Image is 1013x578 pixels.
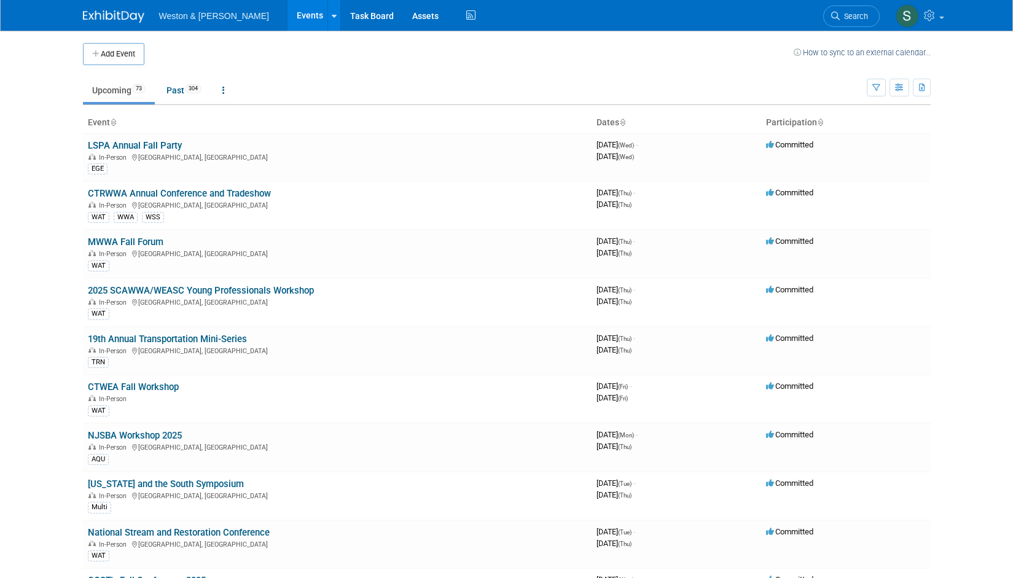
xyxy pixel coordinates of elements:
span: In-Person [99,154,130,162]
span: Weston & [PERSON_NAME] [159,11,269,21]
div: [GEOGRAPHIC_DATA], [GEOGRAPHIC_DATA] [88,539,587,549]
span: [DATE] [596,248,632,257]
div: [GEOGRAPHIC_DATA], [GEOGRAPHIC_DATA] [88,490,587,500]
span: Committed [766,478,813,488]
span: [DATE] [596,200,632,209]
th: Dates [592,112,761,133]
a: CTRWWA Annual Conference and Tradeshow [88,188,271,199]
span: In-Person [99,443,130,451]
a: Search [823,6,880,27]
span: [DATE] [596,539,632,548]
div: WAT [88,260,109,271]
a: NJSBA Workshop 2025 [88,430,182,441]
span: [DATE] [596,490,632,499]
img: In-Person Event [88,395,96,401]
span: - [630,381,632,391]
span: Committed [766,334,813,343]
div: WSS [142,212,164,223]
img: In-Person Event [88,299,96,305]
a: How to sync to an external calendar... [794,48,931,57]
span: Search [840,12,868,21]
span: (Mon) [618,432,634,439]
div: EGE [88,163,108,174]
th: Event [83,112,592,133]
span: - [633,285,635,294]
span: In-Person [99,299,130,307]
span: (Thu) [618,299,632,305]
a: Sort by Event Name [110,117,116,127]
span: [DATE] [596,236,635,246]
span: (Thu) [618,287,632,294]
span: Committed [766,285,813,294]
img: ExhibitDay [83,10,144,23]
a: Sort by Participation Type [817,117,823,127]
span: (Fri) [618,383,628,390]
span: (Thu) [618,190,632,197]
div: WAT [88,308,109,319]
span: (Thu) [618,238,632,245]
span: Committed [766,430,813,439]
span: (Thu) [618,541,632,547]
span: (Tue) [618,529,632,536]
img: Stephanie Coombs [896,4,919,28]
div: WAT [88,550,109,561]
span: (Thu) [618,250,632,257]
th: Participation [761,112,931,133]
div: WWA [114,212,138,223]
span: - [636,140,638,149]
span: - [633,334,635,343]
span: In-Person [99,541,130,549]
a: 2025 SCAWWA/WEASC Young Professionals Workshop [88,285,314,296]
span: In-Person [99,395,130,403]
span: [DATE] [596,345,632,354]
a: Upcoming73 [83,79,155,102]
span: In-Person [99,492,130,500]
span: Committed [766,527,813,536]
div: WAT [88,212,109,223]
span: [DATE] [596,442,632,451]
div: [GEOGRAPHIC_DATA], [GEOGRAPHIC_DATA] [88,200,587,209]
span: - [633,478,635,488]
span: [DATE] [596,188,635,197]
span: (Thu) [618,492,632,499]
div: [GEOGRAPHIC_DATA], [GEOGRAPHIC_DATA] [88,297,587,307]
a: 19th Annual Transportation Mini-Series [88,334,247,345]
a: [US_STATE] and the South Symposium [88,478,244,490]
div: [GEOGRAPHIC_DATA], [GEOGRAPHIC_DATA] [88,248,587,258]
a: National Stream and Restoration Conference [88,527,270,538]
img: In-Person Event [88,541,96,547]
span: In-Person [99,250,130,258]
div: [GEOGRAPHIC_DATA], [GEOGRAPHIC_DATA] [88,345,587,355]
img: In-Person Event [88,154,96,160]
span: In-Person [99,201,130,209]
span: [DATE] [596,297,632,306]
div: WAT [88,405,109,416]
span: (Thu) [618,335,632,342]
span: In-Person [99,347,130,355]
img: In-Person Event [88,347,96,353]
a: Sort by Start Date [619,117,625,127]
span: (Wed) [618,154,634,160]
span: - [633,236,635,246]
span: - [633,527,635,536]
span: [DATE] [596,334,635,343]
span: (Wed) [618,142,634,149]
div: Multi [88,502,111,513]
span: (Thu) [618,347,632,354]
span: [DATE] [596,393,628,402]
span: - [636,430,638,439]
span: [DATE] [596,478,635,488]
span: [DATE] [596,527,635,536]
span: (Thu) [618,443,632,450]
span: 304 [185,84,201,93]
span: [DATE] [596,285,635,294]
span: Committed [766,381,813,391]
a: CTWEA Fall Workshop [88,381,179,392]
a: LSPA Annual Fall Party [88,140,182,151]
span: [DATE] [596,430,638,439]
img: In-Person Event [88,492,96,498]
div: [GEOGRAPHIC_DATA], [GEOGRAPHIC_DATA] [88,152,587,162]
span: (Tue) [618,480,632,487]
span: Committed [766,236,813,246]
img: In-Person Event [88,443,96,450]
